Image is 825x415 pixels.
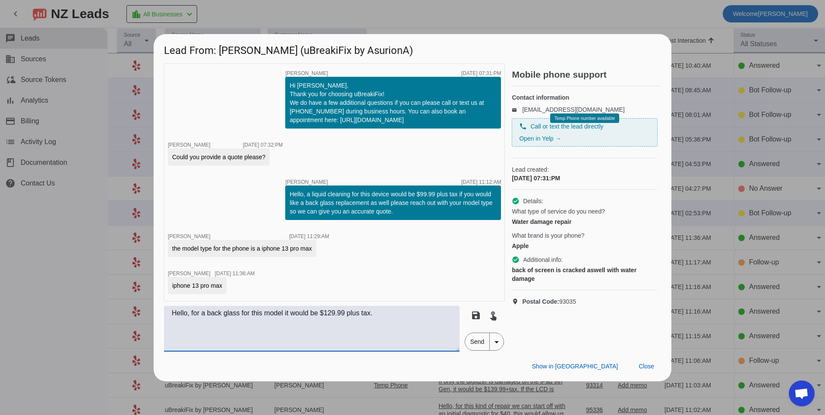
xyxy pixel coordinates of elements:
[491,337,502,347] mat-icon: arrow_drop_down
[215,271,255,276] div: [DATE] 11:36:AM
[168,270,211,277] span: [PERSON_NAME]
[525,359,625,374] button: Show in [GEOGRAPHIC_DATA]
[290,81,497,124] div: Hi [PERSON_NAME], Thank you for choosing uBreakiFix! We do have a few additional questions if you...
[512,298,522,305] mat-icon: location_on
[285,179,328,185] span: [PERSON_NAME]
[465,333,490,350] span: Send
[471,310,481,321] mat-icon: save
[522,106,624,113] a: [EMAIL_ADDRESS][DOMAIN_NAME]
[519,135,561,142] a: Open in Yelp →
[512,242,658,250] div: Apple
[512,174,658,182] div: [DATE] 07:31:PM
[289,234,329,239] div: [DATE] 11:29:AM
[532,363,618,370] span: Show in [GEOGRAPHIC_DATA]
[172,244,312,253] div: the model type for the phone is a iphone 13 pro max
[522,297,576,306] span: 93035
[512,197,520,205] mat-icon: check_circle
[461,179,501,185] div: [DATE] 11:12:AM
[168,233,211,239] span: [PERSON_NAME]
[172,281,222,290] div: iphone 13 pro max
[512,256,520,264] mat-icon: check_circle
[523,197,543,205] span: Details:
[512,165,658,174] span: Lead created:
[523,255,563,264] span: Additional info:
[154,34,671,63] h1: Lead From: [PERSON_NAME] (uBreakiFix by AsurionA)
[243,142,283,148] div: [DATE] 07:32:PM
[488,310,498,321] mat-icon: touch_app
[789,380,815,406] div: Open chat
[530,122,603,131] span: Call or text the lead directly
[512,207,605,216] span: What type of service do you need?
[639,363,654,370] span: Close
[172,153,265,161] div: Could you provide a quote please?
[512,70,661,79] h2: Mobile phone support
[519,123,527,130] mat-icon: phone
[554,116,615,121] span: Temp Phone number available
[632,359,661,374] button: Close
[168,142,211,148] span: [PERSON_NAME]
[290,190,497,216] div: Hello, a liquid cleaning for this device would be $99.99 plus tax if you would like a back glass ...
[285,71,328,76] span: [PERSON_NAME]
[512,107,522,112] mat-icon: email
[512,93,658,102] h4: Contact information
[522,298,559,305] strong: Postal Code:
[512,231,584,240] span: What brand is your phone?
[461,71,501,76] div: [DATE] 07:31:PM
[512,266,658,283] div: back of screen is cracked aswell with water damage
[512,217,658,226] div: Water damage repair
